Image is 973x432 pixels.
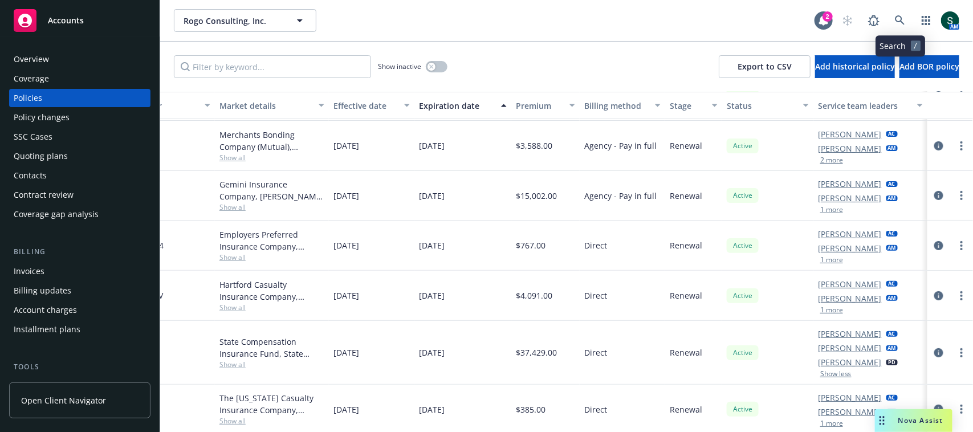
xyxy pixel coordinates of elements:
button: Expiration date [414,92,511,119]
div: Gemini Insurance Company, [PERSON_NAME] Corporation, Brown & Riding Insurance Services, Inc. [219,178,324,202]
div: Merchants Bonding Company (Mutual), Merchants Bonding Company [219,129,324,153]
a: more [955,189,968,202]
a: SSC Cases [9,128,150,146]
span: Renewal [670,140,702,152]
div: Contacts [14,166,47,185]
button: 1 more [820,206,843,213]
a: Quoting plans [9,147,150,165]
span: Renewal [670,347,702,358]
span: Rogo Consulting, Inc. [184,15,282,27]
div: Effective date [333,100,397,112]
span: [DATE] [419,239,445,251]
span: [DATE] [419,347,445,358]
div: Stage [670,100,705,112]
span: Accounts [48,16,84,25]
span: [DATE] [333,347,359,358]
div: Service team leaders [818,100,910,112]
button: Add BOR policy [899,55,959,78]
div: Billing updates [14,282,71,300]
div: Market details [219,100,312,112]
a: Invoices [9,262,150,280]
span: Show all [219,252,324,262]
a: [PERSON_NAME] [818,328,882,340]
div: Overview [14,50,49,68]
a: [PERSON_NAME] [818,342,882,354]
button: Service team leaders [813,92,927,119]
span: Direct [584,290,607,301]
button: Effective date [329,92,414,119]
a: more [955,139,968,153]
div: Invoices [14,262,44,280]
span: Export to CSV [738,61,792,72]
img: photo [941,11,959,30]
div: Drag to move [875,409,889,432]
span: $37,429.00 [516,347,557,358]
button: 2 more [820,157,843,164]
span: Renewal [670,239,702,251]
div: Status [727,100,796,112]
span: Active [731,348,754,358]
span: Show all [219,303,324,312]
a: more [955,346,968,360]
span: $385.00 [516,404,545,415]
a: more [955,402,968,416]
button: Stage [665,92,722,119]
span: Show all [219,153,324,162]
div: Expiration date [419,100,494,112]
button: Rogo Consulting, Inc. [174,9,316,32]
a: [PERSON_NAME] [818,192,882,204]
a: Installment plans [9,320,150,339]
div: Installment plans [14,320,80,339]
div: Policy changes [14,108,70,127]
a: Billing updates [9,282,150,300]
span: Renewal [670,290,702,301]
span: Direct [584,239,607,251]
a: [PERSON_NAME] [818,128,882,140]
a: [PERSON_NAME] [818,178,882,190]
span: Active [731,190,754,201]
a: [PERSON_NAME] [818,356,882,368]
button: Premium [511,92,580,119]
div: Policies [14,89,42,107]
span: $4,091.00 [516,290,552,301]
span: Active [731,404,754,414]
div: Billing method [584,100,648,112]
span: $3,588.00 [516,140,552,152]
a: circleInformation [932,346,946,360]
button: Nova Assist [875,409,952,432]
a: [PERSON_NAME] [818,406,882,418]
span: $15,002.00 [516,190,557,202]
div: Billing [9,246,150,258]
span: Open Client Navigator [21,394,106,406]
span: Agency - Pay in full [584,190,657,202]
span: [DATE] [419,290,445,301]
div: The [US_STATE] Casualty Insurance Company, Liberty Mutual [219,392,324,416]
span: Show inactive [378,62,421,71]
span: Active [731,241,754,251]
span: [DATE] [333,190,359,202]
button: Status [722,92,813,119]
a: Contacts [9,166,150,185]
span: Show all [219,416,324,426]
span: Nova Assist [898,415,943,425]
div: Account charges [14,301,77,319]
button: Show less [820,370,852,377]
a: Start snowing [836,9,859,32]
a: circleInformation [932,402,946,416]
span: [DATE] [419,140,445,152]
span: [DATE] [419,404,445,415]
div: Premium [516,100,563,112]
a: more [955,289,968,303]
div: Employers Preferred Insurance Company, Employers Insurance Group [219,229,324,252]
button: Billing method [580,92,665,119]
a: Account charges [9,301,150,319]
a: [PERSON_NAME] [818,242,882,254]
div: 2 [823,11,833,22]
div: Tools [9,361,150,373]
a: Overview [9,50,150,68]
button: Export to CSV [719,55,811,78]
span: Show all [219,360,324,369]
div: Hartford Casualty Insurance Company, Hartford Insurance Group [219,279,324,303]
span: Renewal [670,190,702,202]
input: Filter by keyword... [174,55,371,78]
